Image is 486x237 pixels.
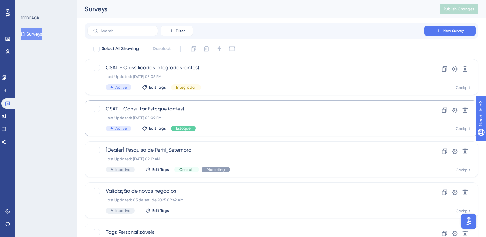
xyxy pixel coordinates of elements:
[152,167,169,172] span: Edit Tags
[149,126,166,131] span: Edit Tags
[115,167,130,172] span: Inactive
[456,208,470,214] div: Cockpit
[176,28,185,33] span: Filter
[456,126,470,131] div: Cockpit
[444,6,474,12] span: Publish Changes
[179,167,194,172] span: Cockpit
[145,167,169,172] button: Edit Tags
[106,156,406,162] div: Last Updated: [DATE] 09:19 AM
[21,28,42,40] button: Surveys
[101,29,153,33] input: Search
[115,208,130,213] span: Inactive
[443,28,464,33] span: New Survey
[106,105,406,113] span: CSAT - Consultar Estoque (antes)
[424,26,476,36] button: New Survey
[145,208,169,213] button: Edit Tags
[147,43,176,55] button: Deselect
[106,74,406,79] div: Last Updated: [DATE] 05:06 PM
[207,167,225,172] span: Marketing
[142,126,166,131] button: Edit Tags
[161,26,193,36] button: Filter
[176,85,196,90] span: Integrador
[152,208,169,213] span: Edit Tags
[149,85,166,90] span: Edit Tags
[106,115,406,120] div: Last Updated: [DATE] 05:09 PM
[459,212,478,231] iframe: UserGuiding AI Assistant Launcher
[440,4,478,14] button: Publish Changes
[456,85,470,90] div: Cockpit
[115,85,127,90] span: Active
[106,198,406,203] div: Last Updated: 03 de set. de 2025 09:42 AM
[15,2,40,9] span: Need Help?
[106,187,406,195] span: Validação de novos negócios
[456,167,470,172] div: Cockpit
[142,85,166,90] button: Edit Tags
[85,4,424,13] div: Surveys
[153,45,171,53] span: Deselect
[106,146,406,154] span: [Dealer] Pesquisa de Perfil_Setembro
[21,15,39,21] div: FEEDBACK
[106,64,406,72] span: CSAT - Classificados Integrados (antes)
[102,45,139,53] span: Select All Showing
[115,126,127,131] span: Active
[176,126,191,131] span: Estoque
[106,228,406,236] span: Tags Personalizáveis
